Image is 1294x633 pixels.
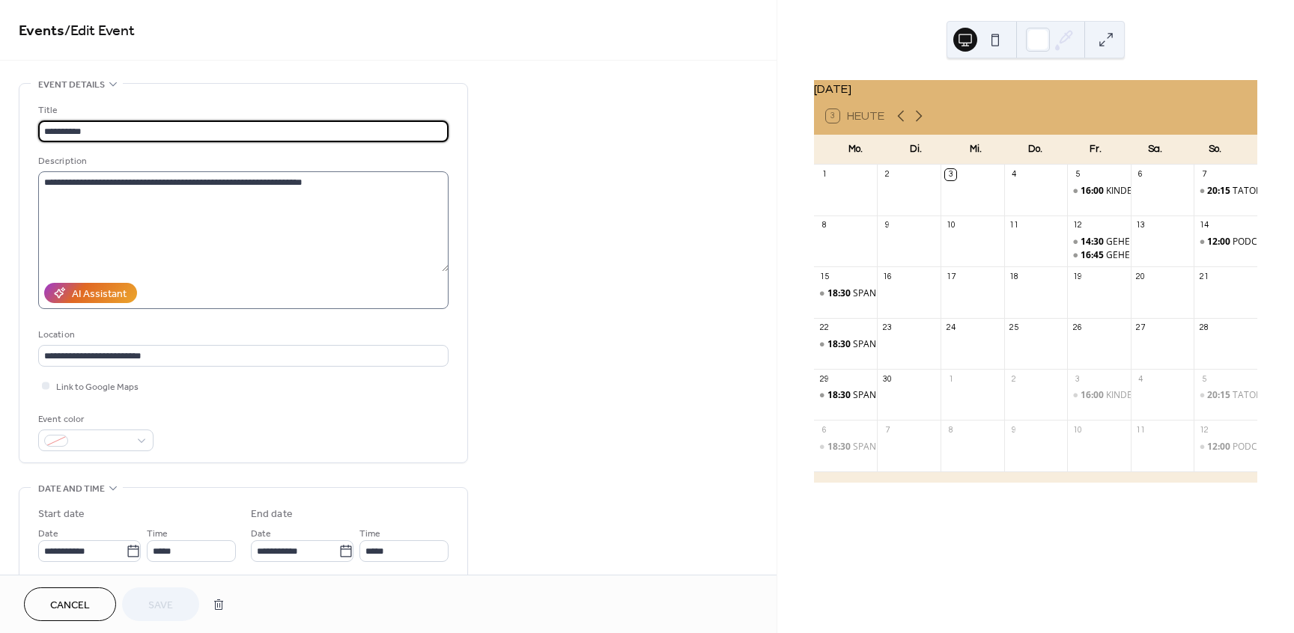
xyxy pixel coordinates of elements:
div: Description [38,153,446,169]
div: Fr. [1066,135,1126,165]
span: 16:00 [1081,185,1106,198]
div: SPANISCH A1 AB LEKTION 1 [814,389,878,402]
div: 1 [818,169,830,180]
div: 8 [945,424,956,435]
div: AI Assistant [72,287,127,302]
div: GEHEISCHNISTAG: PAULETTE- EIN NEUER DEALER IST IN DER STADT [1067,249,1131,262]
div: Location [38,327,446,343]
span: 16:45 [1081,249,1106,262]
div: SPANISCH A1 AB LEKTION 1 [853,338,970,351]
div: SPANISCH A1 AB LEKTION 1 [853,441,970,453]
div: 7 [881,424,893,435]
span: Date and time [38,481,105,497]
span: Cancel [50,598,90,614]
div: KINDERKINO [1067,389,1131,402]
span: 18:30 [827,441,853,453]
span: Date [251,526,271,542]
div: 30 [881,373,893,385]
div: Mo. [826,135,886,165]
div: TATORT: GEMEINSAM SEHEN - GEMEINSAM ERMITTELN [1194,389,1257,402]
div: 10 [945,220,956,231]
div: SPANISCH A1 AB LEKTION 1 [853,287,970,300]
div: Di. [886,135,946,165]
div: 4 [1135,373,1146,385]
div: 26 [1072,322,1083,334]
div: 12 [1072,220,1083,231]
div: 9 [1009,424,1020,435]
div: SPANISCH A1 AB LEKTION 1 [814,287,878,300]
div: 19 [1072,271,1083,282]
div: [DATE] [814,80,1257,98]
div: 24 [945,322,956,334]
div: PODCAST LIVE [1194,236,1257,248]
div: 12 [1198,424,1209,435]
span: 18:30 [827,287,853,300]
div: PODCAST LIVE [1233,236,1293,248]
div: 23 [881,322,893,334]
div: 22 [818,322,830,334]
div: So. [1185,135,1245,165]
span: 16:00 [1081,389,1106,402]
span: 20:15 [1207,185,1233,198]
div: KINDERKINO [1067,185,1131,198]
div: KINDERKINO [1106,185,1158,198]
div: 16 [881,271,893,282]
div: Do. [1006,135,1066,165]
span: 12:00 [1207,236,1233,248]
span: 20:15 [1207,389,1233,402]
div: 5 [1198,373,1209,385]
span: 12:00 [1207,441,1233,453]
div: 4 [1009,169,1020,180]
div: 2 [1009,373,1020,385]
div: 25 [1009,322,1020,334]
div: Event color [38,412,151,427]
button: Cancel [24,587,116,621]
div: End date [251,507,293,522]
div: SPANISCH A1 AB LEKTION 1 [853,389,970,402]
span: 18:30 [827,338,853,351]
div: 6 [818,424,830,435]
div: 5 [1072,169,1083,180]
div: 15 [818,271,830,282]
div: 3 [945,169,956,180]
div: Start date [38,507,85,522]
div: GEHEISCHNISTAG: PAULETTE- EIN NEUER DEALER IST IN DER STADT [1067,236,1131,248]
a: Events [19,16,64,46]
div: KINDERKINO [1106,389,1158,402]
span: Date [38,526,58,542]
button: AI Assistant [44,283,137,303]
div: 28 [1198,322,1209,334]
div: 11 [1135,424,1146,435]
div: SPANISCH A1 AB LEKTION 1 [814,441,878,453]
div: 13 [1135,220,1146,231]
div: 7 [1198,169,1209,180]
div: 10 [1072,424,1083,435]
span: 18:30 [827,389,853,402]
div: 14 [1198,220,1209,231]
span: / Edit Event [64,16,135,46]
div: 3 [1072,373,1083,385]
div: 2 [881,169,893,180]
div: PODCAST LIVE [1233,441,1293,453]
div: TATORT: GEMEINSAM SEHEN - GEMEINSAM ERMITTELN [1194,185,1257,198]
span: 14:30 [1081,236,1106,248]
span: Time [359,526,380,542]
div: SPANISCH A1 AB LEKTION 1 [814,338,878,351]
div: 21 [1198,271,1209,282]
div: 1 [945,373,956,385]
div: PODCAST LIVE [1194,441,1257,453]
div: Title [38,103,446,118]
div: 29 [818,373,830,385]
div: 20 [1135,271,1146,282]
div: Mi. [946,135,1006,165]
div: 27 [1135,322,1146,334]
div: 8 [818,220,830,231]
span: Link to Google Maps [56,379,139,395]
div: 6 [1135,169,1146,180]
span: Time [147,526,168,542]
div: 11 [1009,220,1020,231]
div: 17 [945,271,956,282]
div: 18 [1009,271,1020,282]
span: Event details [38,77,105,93]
